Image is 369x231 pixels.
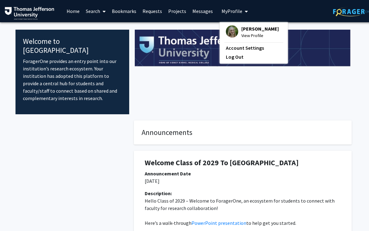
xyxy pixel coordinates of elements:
[241,32,279,39] span: View Profile
[226,44,282,52] a: Account Settings
[226,25,238,38] img: Profile Picture
[23,57,122,102] p: ForagerOne provides an entry point into our institution’s research ecosystem. Your institution ha...
[83,0,109,22] a: Search
[5,203,26,226] iframe: Chat
[226,25,279,39] div: Profile Picture[PERSON_NAME]View Profile
[23,37,122,55] h4: Welcome to [GEOGRAPHIC_DATA]
[139,0,165,22] a: Requests
[241,25,279,32] span: [PERSON_NAME]
[135,30,351,67] img: Cover Image
[145,197,341,212] p: Hello Class of 2029 – Welcome to ForagerOne, an ecosystem for students to connect with faculty fo...
[145,219,341,227] p: Here’s a walk-through to help get you started.
[165,0,189,22] a: Projects
[226,53,282,61] a: Log Out
[145,158,341,167] h1: Welcome Class of 2029 To [GEOGRAPHIC_DATA]
[142,128,344,137] h4: Announcements
[5,7,54,20] img: Thomas Jefferson University Logo
[222,8,242,14] span: My Profile
[189,0,216,22] a: Messages
[191,220,246,226] a: PowerPoint presentation
[145,170,341,177] div: Announcement Date
[109,0,139,22] a: Bookmarks
[64,0,83,22] a: Home
[145,177,341,185] p: [DATE]
[145,190,341,197] div: Description:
